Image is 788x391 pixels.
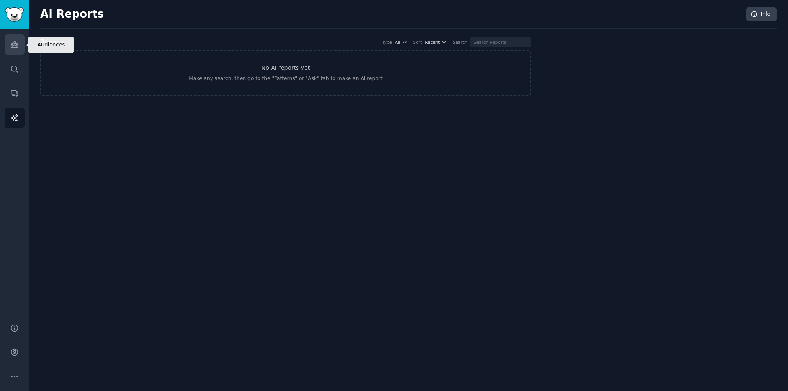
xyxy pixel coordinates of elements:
[425,39,440,45] span: Recent
[68,39,71,45] span: 0
[395,39,400,45] span: All
[425,39,447,45] button: Recent
[189,75,382,82] div: Make any search, then go to the "Patterns" or "Ask" tab to make an AI report
[40,37,65,48] h2: Reports
[40,8,104,21] h2: AI Reports
[413,39,422,45] div: Sort
[453,39,467,45] div: Search
[40,50,531,96] a: No AI reports yetMake any search, then go to the "Patterns" or "Ask" tab to make an AI report
[470,37,531,47] input: Search Reports
[382,39,392,45] div: Type
[261,64,310,72] h3: No AI reports yet
[5,7,24,22] img: GummySearch logo
[746,7,777,21] a: Info
[395,39,408,45] button: All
